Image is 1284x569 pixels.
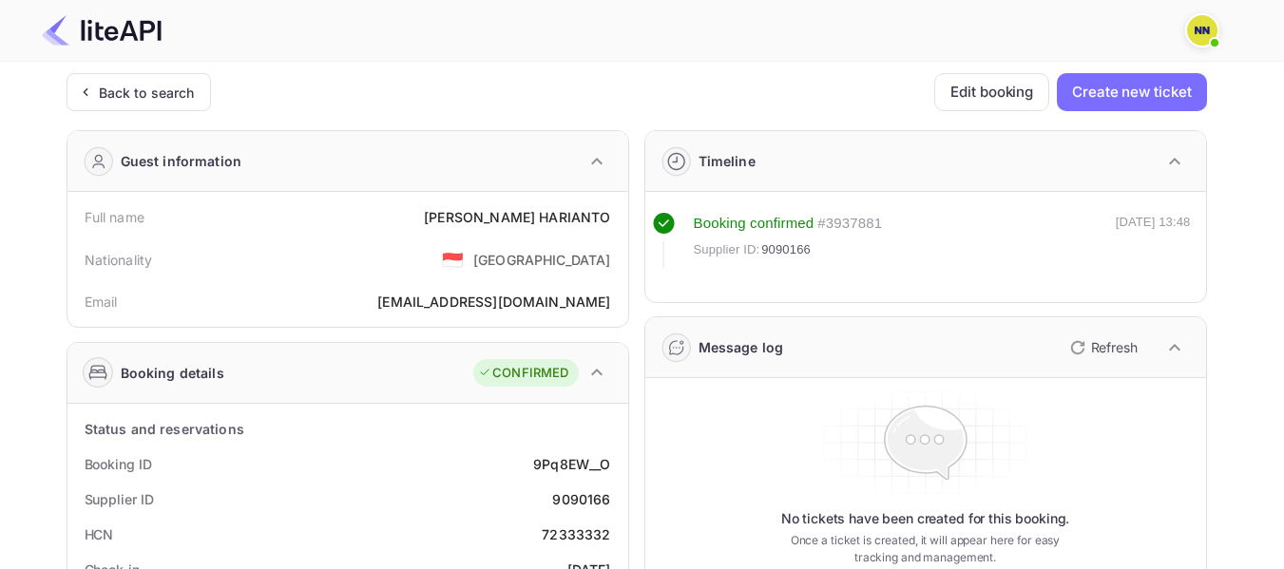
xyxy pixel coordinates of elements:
[99,83,195,103] div: Back to search
[85,454,152,474] div: Booking ID
[42,15,162,46] img: LiteAPI Logo
[85,524,114,544] div: HCN
[699,337,784,357] div: Message log
[377,292,610,312] div: [EMAIL_ADDRESS][DOMAIN_NAME]
[1057,73,1206,111] button: Create new ticket
[1091,337,1138,357] p: Refresh
[424,207,610,227] div: [PERSON_NAME] HARIANTO
[85,419,244,439] div: Status and reservations
[85,489,154,509] div: Supplier ID
[478,364,568,383] div: CONFIRMED
[761,240,811,259] span: 9090166
[694,240,760,259] span: Supplier ID:
[817,213,882,235] div: # 3937881
[473,250,611,270] div: [GEOGRAPHIC_DATA]
[442,242,464,276] span: United States
[699,151,756,171] div: Timeline
[1059,332,1145,363] button: Refresh
[694,213,814,235] div: Booking confirmed
[781,509,1070,528] p: No tickets have been created for this booking.
[121,363,224,383] div: Booking details
[85,250,153,270] div: Nationality
[85,207,144,227] div: Full name
[85,292,118,312] div: Email
[552,489,610,509] div: 9090166
[542,524,610,544] div: 72333332
[121,151,242,171] div: Guest information
[934,73,1049,111] button: Edit booking
[533,454,610,474] div: 9Pq8EW__O
[1116,213,1191,268] div: [DATE] 13:48
[776,532,1076,566] p: Once a ticket is created, it will appear here for easy tracking and management.
[1187,15,1217,46] img: N/A N/A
